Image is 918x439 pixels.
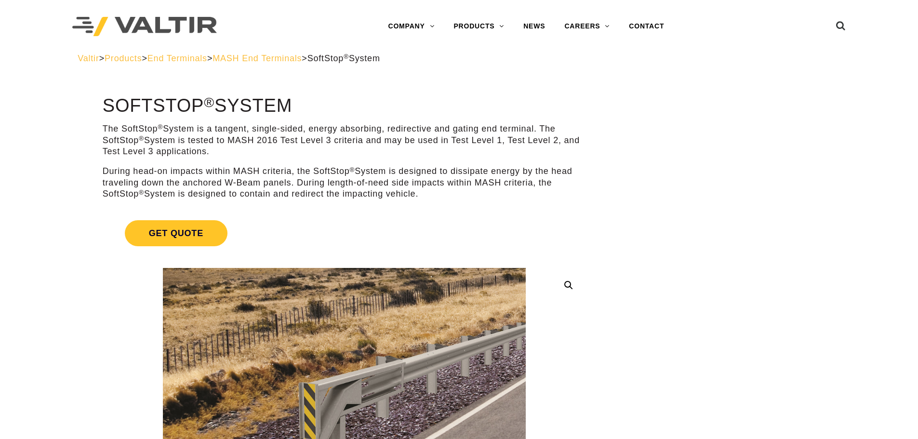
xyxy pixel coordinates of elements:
a: Get Quote [103,209,586,258]
img: Valtir [72,17,217,37]
a: Products [105,53,142,63]
div: > > > > [78,53,840,64]
a: COMPANY [378,17,444,36]
a: Valtir [78,53,99,63]
p: The SoftStop System is a tangent, single-sided, energy absorbing, redirective and gating end term... [103,123,586,157]
a: NEWS [514,17,555,36]
span: Get Quote [125,220,227,246]
span: SoftStop System [307,53,380,63]
a: PRODUCTS [444,17,514,36]
sup: ® [139,189,144,196]
p: During head-on impacts within MASH criteria, the SoftStop System is designed to dissipate energy ... [103,166,586,200]
sup: ® [204,94,214,110]
sup: ® [350,166,355,173]
sup: ® [139,135,144,142]
a: MASH End Terminals [213,53,302,63]
h1: SoftStop System [103,96,586,116]
sup: ® [158,123,163,131]
a: End Terminals [147,53,207,63]
a: CAREERS [555,17,619,36]
sup: ® [344,53,349,60]
a: CONTACT [619,17,674,36]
